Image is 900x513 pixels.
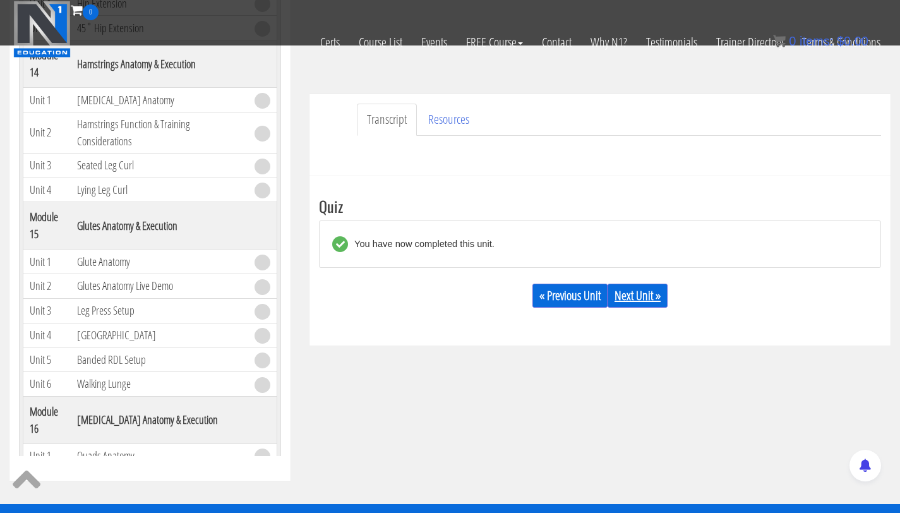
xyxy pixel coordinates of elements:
[71,250,248,274] td: Glute Anatomy
[773,35,786,47] img: icon11.png
[418,104,479,136] a: Resources
[581,20,637,64] a: Why N1?
[789,34,796,48] span: 0
[23,202,71,250] th: Module 15
[637,20,707,64] a: Testimonials
[319,198,881,214] h3: Quiz
[837,34,844,48] span: $
[23,396,71,444] th: Module 16
[71,396,248,444] th: [MEDICAL_DATA] Anatomy & Execution
[23,347,71,372] td: Unit 5
[23,372,71,397] td: Unit 6
[71,178,248,202] td: Lying Leg Curl
[357,104,417,136] a: Transcript
[71,444,248,468] td: Quads Anatomy
[23,298,71,323] td: Unit 3
[532,284,608,308] a: « Previous Unit
[71,202,248,250] th: Glutes Anatomy & Execution
[13,1,71,57] img: n1-education
[23,323,71,347] td: Unit 4
[71,298,248,323] td: Leg Press Setup
[773,34,868,48] a: 0 items: $0.00
[837,34,868,48] bdi: 0.00
[707,20,793,64] a: Trainer Directory
[311,20,349,64] a: Certs
[71,112,248,153] td: Hamstrings Function & Training Considerations
[23,88,71,112] td: Unit 1
[71,1,99,18] a: 0
[23,250,71,274] td: Unit 1
[457,20,532,64] a: FREE Course
[71,347,248,372] td: Banded RDL Setup
[71,153,248,178] td: Seated Leg Curl
[23,178,71,202] td: Unit 4
[23,444,71,468] td: Unit 1
[71,88,248,112] td: [MEDICAL_DATA] Anatomy
[532,20,581,64] a: Contact
[23,153,71,178] td: Unit 3
[349,20,412,64] a: Course List
[71,372,248,397] td: Walking Lunge
[23,274,71,299] td: Unit 2
[800,34,833,48] span: items:
[793,20,890,64] a: Terms & Conditions
[23,112,71,153] td: Unit 2
[608,284,668,308] a: Next Unit »
[412,20,457,64] a: Events
[83,4,99,20] span: 0
[71,274,248,299] td: Glutes Anatomy Live Demo
[71,323,248,347] td: [GEOGRAPHIC_DATA]
[348,236,495,252] div: You have now completed this unit.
